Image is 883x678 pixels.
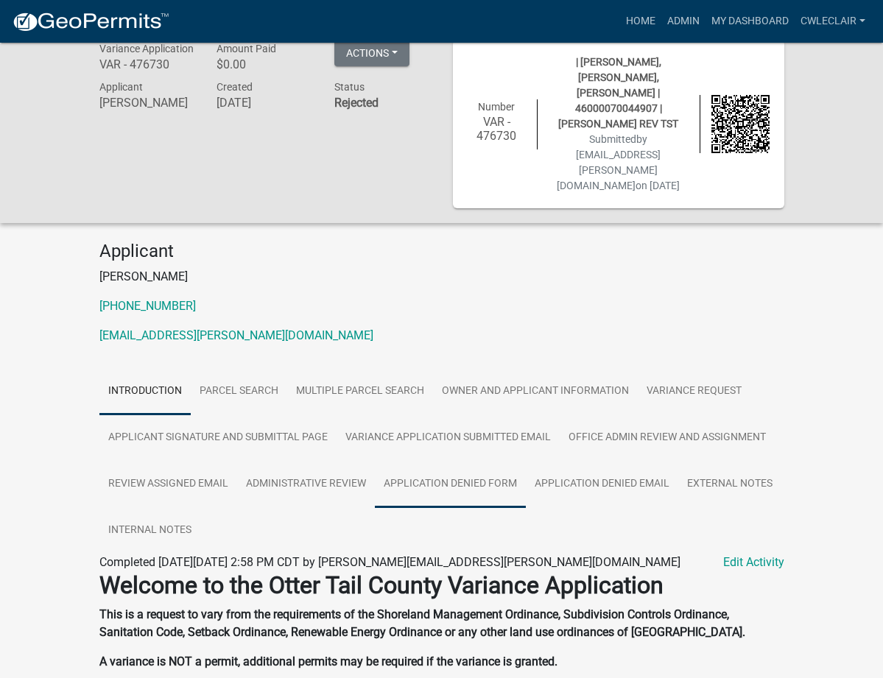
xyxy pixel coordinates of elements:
strong: Rejected [334,96,379,110]
a: Home [620,7,661,35]
h6: VAR - 476730 [468,115,526,143]
h6: $0.00 [217,57,312,71]
a: Application Denied Email [526,461,678,508]
a: Office Admin Review and Assignment [560,414,775,462]
a: Review Assigned Email [99,461,237,508]
span: Amount Paid [217,43,276,54]
a: Variance Application Submitted Email [337,414,560,462]
strong: A variance is NOT a permit, additional permits may be required if the variance is granted. [99,654,557,668]
h6: [DATE] [217,96,312,110]
span: Variance Application [99,43,194,54]
span: Created [217,81,253,93]
a: Variance Request [638,368,750,415]
span: | [PERSON_NAME], [PERSON_NAME], [PERSON_NAME] | 46000070044907 | [PERSON_NAME] REV TST [558,56,678,130]
img: QR code [711,95,770,153]
a: Introduction [99,368,191,415]
a: Internal Notes [99,507,200,554]
a: [PHONE_NUMBER] [99,299,196,313]
h4: Applicant [99,241,784,262]
a: External Notes [678,461,781,508]
a: Multiple Parcel Search [287,368,433,415]
a: Application Denied Form [375,461,526,508]
a: Owner and Applicant Information [433,368,638,415]
span: Status [334,81,365,93]
a: Parcel search [191,368,287,415]
a: [EMAIL_ADDRESS][PERSON_NAME][DOMAIN_NAME] [99,328,373,342]
a: Applicant Signature and Submittal Page [99,414,337,462]
a: cwleclair [795,7,871,35]
span: Submitted on [DATE] [557,133,680,191]
a: Admin [661,7,706,35]
p: [PERSON_NAME] [99,268,784,286]
h6: VAR - 476730 [99,57,195,71]
a: My Dashboard [706,7,795,35]
span: Number [478,101,515,113]
strong: This is a request to vary from the requirements of the Shoreland Management Ordinance, Subdivisio... [99,607,745,639]
span: Completed [DATE][DATE] 2:58 PM CDT by [PERSON_NAME][EMAIL_ADDRESS][PERSON_NAME][DOMAIN_NAME] [99,555,680,569]
h6: [PERSON_NAME] [99,96,195,110]
a: Administrative Review [237,461,375,508]
strong: Welcome to the Otter Tail County Variance Application [99,571,664,599]
span: Applicant [99,81,143,93]
a: Edit Activity [723,554,784,571]
button: Actions [334,40,409,66]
